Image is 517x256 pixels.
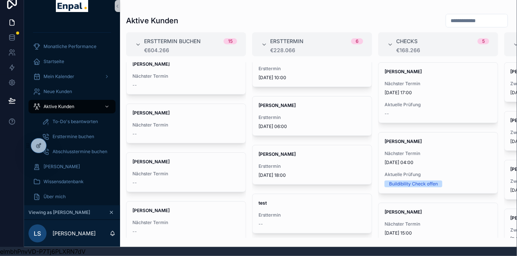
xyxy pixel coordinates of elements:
[258,212,366,218] span: Ersttermin
[144,47,237,53] div: €604.266
[378,62,498,123] a: [PERSON_NAME]Nächster Termin[DATE] 17:00Aktuelle Prüfung--
[396,47,489,53] div: €168.266
[385,102,492,108] span: Aktuelle Prüfung
[34,229,41,238] span: LS
[132,220,240,226] span: Nächster Termin
[29,175,116,188] a: Wissensdatenbank
[385,172,492,178] span: Aktuelle Prüfung
[44,59,64,65] span: Startseite
[270,38,304,45] span: Ersttermin
[53,134,94,140] span: Ersttermine buchen
[258,75,366,81] span: [DATE] 10:00
[482,38,485,44] div: 5
[252,194,372,233] a: testErsttermin--
[29,190,116,203] a: Über mich
[258,200,267,206] strong: test
[44,89,72,95] span: Neue Kunden
[252,47,372,87] a: [PERSON_NAME]Ersttermin[DATE] 10:00
[258,163,366,169] span: Ersttermin
[44,104,74,110] span: Aktive Kunden
[38,115,116,128] a: To-Do's beantworten
[389,181,438,187] div: Buildibility Check offen
[385,111,389,117] span: --
[38,130,116,143] a: Ersttermine buchen
[385,209,422,215] strong: [PERSON_NAME]
[258,172,366,178] span: [DATE] 18:00
[132,159,170,164] strong: [PERSON_NAME]
[385,151,492,157] span: Nächster Termin
[44,74,74,80] span: Mein Kalender
[385,160,492,166] span: [DATE] 04:00
[132,180,137,186] span: --
[24,21,120,205] div: scrollable content
[29,160,116,173] a: [PERSON_NAME]
[132,61,170,67] strong: [PERSON_NAME]
[53,230,96,237] p: [PERSON_NAME]
[258,66,366,72] span: Ersttermin
[132,82,137,88] span: --
[258,123,366,130] span: [DATE] 06:00
[385,81,492,87] span: Nächster Termin
[29,100,116,113] a: Aktive Kunden
[132,73,240,79] span: Nächster Termin
[385,221,492,227] span: Nächster Termin
[132,208,170,213] strong: [PERSON_NAME]
[53,119,98,125] span: To-Do's beantworten
[29,40,116,53] a: Monatliche Performance
[29,55,116,68] a: Startseite
[385,139,422,144] strong: [PERSON_NAME]
[385,90,492,96] span: [DATE] 17:00
[270,47,363,53] div: €228.066
[385,230,492,236] span: [DATE] 15:00
[53,149,107,155] span: Abschlusstermine buchen
[44,179,84,185] span: Wissensdatenbank
[378,132,498,194] a: [PERSON_NAME]Nächster Termin[DATE] 04:00Aktuelle PrüfungBuildibility Check offen
[29,70,116,83] a: Mein Kalender
[126,201,246,241] a: [PERSON_NAME]Nächster Termin--
[132,171,240,177] span: Nächster Termin
[132,122,240,128] span: Nächster Termin
[44,194,66,200] span: Über mich
[144,38,201,45] span: Ersttermin buchen
[126,152,246,192] a: [PERSON_NAME]Nächster Termin--
[132,131,137,137] span: --
[252,96,372,136] a: [PERSON_NAME]Ersttermin[DATE] 06:00
[126,55,246,95] a: [PERSON_NAME]Nächster Termin--
[126,104,246,143] a: [PERSON_NAME]Nächster Termin--
[44,164,80,170] span: [PERSON_NAME]
[385,69,422,74] strong: [PERSON_NAME]
[258,114,366,120] span: Ersttermin
[44,44,96,50] span: Monatliche Performance
[38,145,116,158] a: Abschlusstermine buchen
[396,38,418,45] span: Checks
[29,209,90,215] span: Viewing as [PERSON_NAME]
[258,102,296,108] strong: [PERSON_NAME]
[29,85,116,98] a: Neue Kunden
[258,221,263,227] span: --
[252,145,372,185] a: [PERSON_NAME]Ersttermin[DATE] 18:00
[126,15,178,26] h1: Aktive Kunden
[228,38,233,44] div: 15
[132,229,137,235] span: --
[258,151,296,157] strong: [PERSON_NAME]
[356,38,359,44] div: 6
[132,110,170,116] strong: [PERSON_NAME]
